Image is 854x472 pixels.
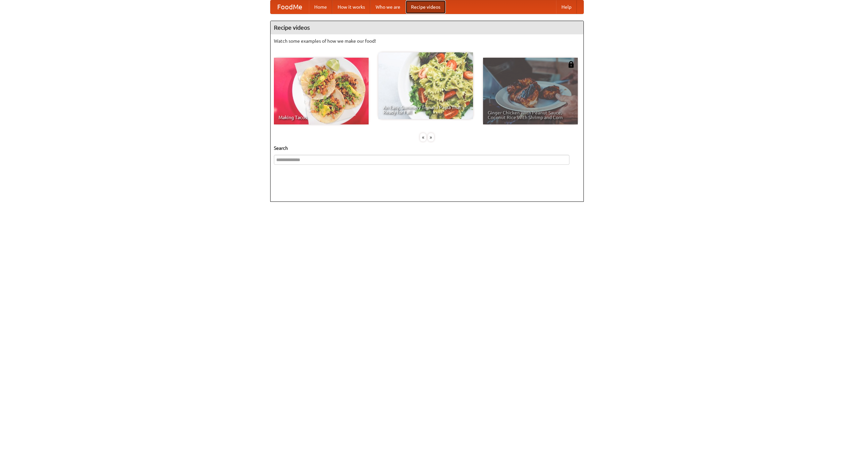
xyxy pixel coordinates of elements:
h4: Recipe videos [271,21,583,34]
span: Making Tacos [279,115,364,120]
span: An Easy, Summery Tomato Pasta That's Ready for Fall [383,105,468,114]
a: An Easy, Summery Tomato Pasta That's Ready for Fall [378,52,473,119]
p: Watch some examples of how we make our food! [274,38,580,44]
a: Making Tacos [274,58,369,124]
div: » [428,133,434,141]
h5: Search [274,145,580,151]
a: Home [309,0,332,14]
img: 483408.png [568,61,574,68]
div: « [420,133,426,141]
a: FoodMe [271,0,309,14]
a: Help [556,0,577,14]
a: Recipe videos [406,0,446,14]
a: How it works [332,0,370,14]
a: Who we are [370,0,406,14]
